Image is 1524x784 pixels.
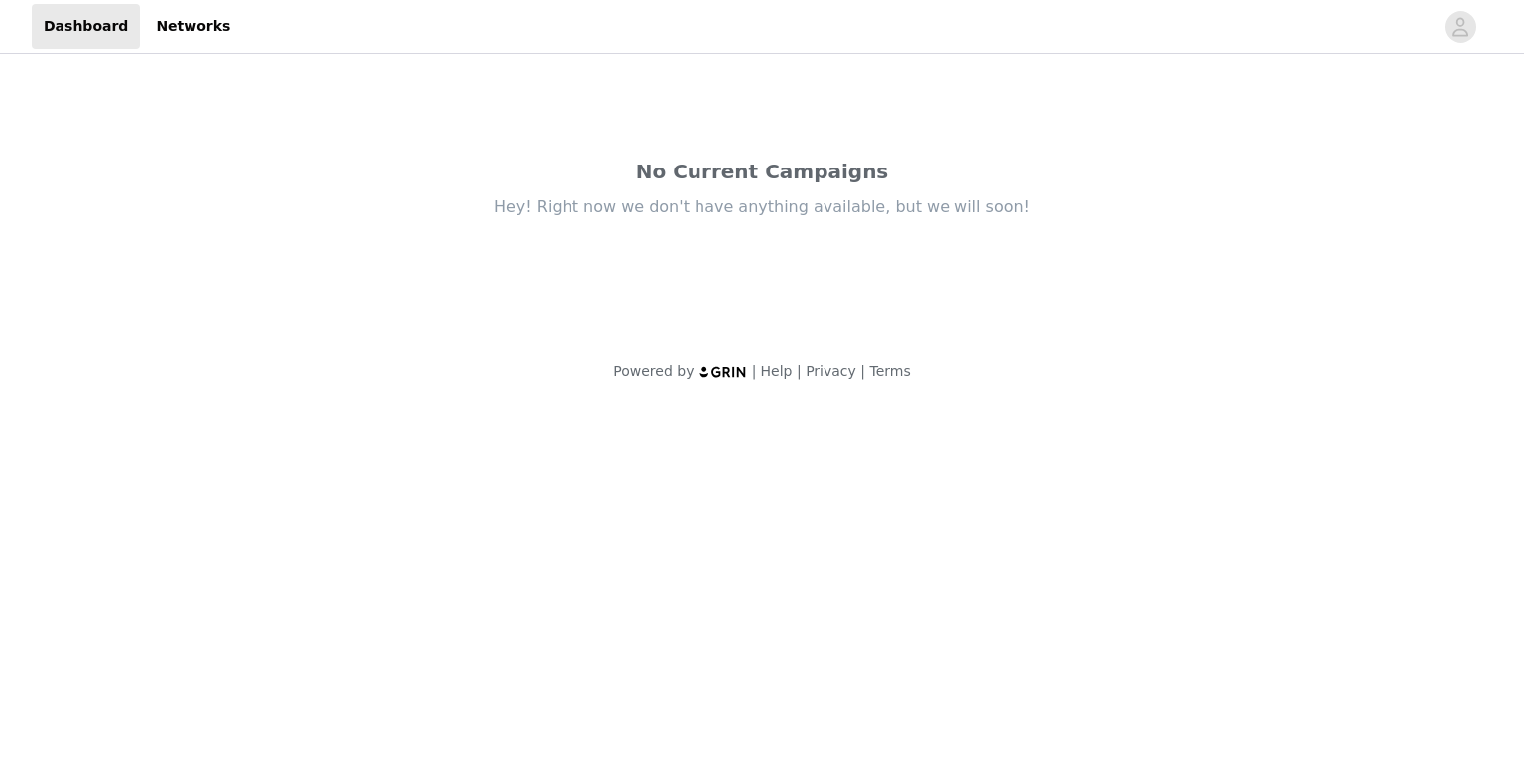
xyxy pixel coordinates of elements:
span: Powered by [613,363,694,379]
div: Hey! Right now we don't have anything available, but we will soon! [345,196,1179,218]
a: Terms [869,363,910,379]
img: logo [698,365,748,378]
span: | [860,363,865,379]
div: No Current Campaigns [345,157,1179,186]
a: Help [761,363,793,379]
a: Privacy [806,363,856,379]
div: avatar [1451,11,1469,43]
a: Dashboard [32,4,140,49]
span: | [752,363,757,379]
span: | [797,363,802,379]
a: Networks [144,4,242,49]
